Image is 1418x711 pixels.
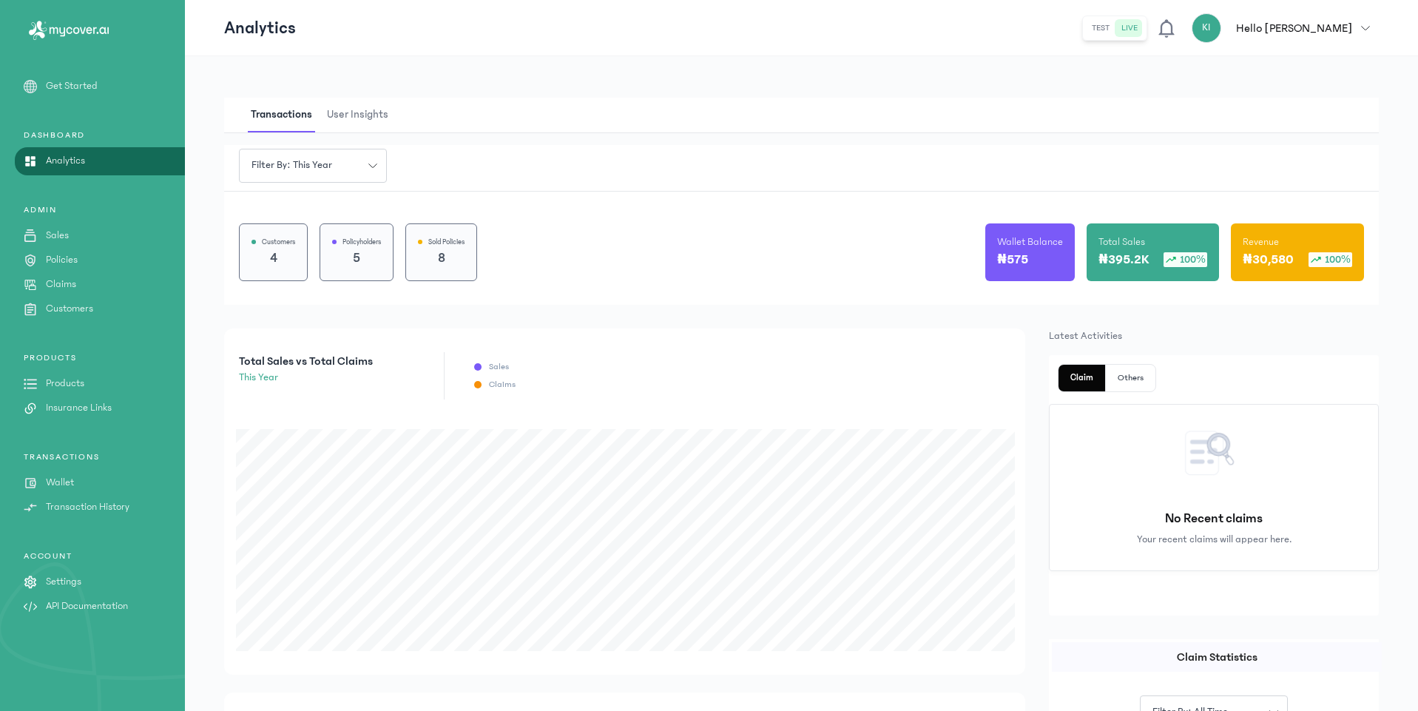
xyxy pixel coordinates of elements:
[248,98,324,132] button: Transactions
[243,158,341,173] span: Filter by: this year
[248,98,315,132] span: Transactions
[46,475,74,491] p: Wallet
[46,599,128,614] p: API Documentation
[997,235,1063,249] p: Wallet Balance
[1164,252,1207,267] div: 100%
[1236,19,1352,37] p: Hello [PERSON_NAME]
[1049,328,1379,343] p: Latest Activities
[1243,235,1279,249] p: Revenue
[332,248,381,269] p: 5
[489,361,509,373] p: Sales
[1106,365,1155,391] button: Others
[46,228,69,243] p: Sales
[46,78,98,94] p: Get Started
[1098,249,1149,270] p: ₦395.2K
[1137,532,1292,547] p: Your recent claims will appear here.
[46,277,76,292] p: Claims
[1098,235,1145,249] p: Total Sales
[997,249,1028,270] p: ₦575
[46,376,84,391] p: Products
[46,499,129,515] p: Transaction History
[46,574,81,590] p: Settings
[489,379,516,391] p: Claims
[1086,19,1115,37] button: test
[1052,648,1382,666] p: Claim Statistics
[1192,13,1221,43] div: KI
[1192,13,1379,43] button: KIHello [PERSON_NAME]
[1309,252,1352,267] div: 100%
[324,98,400,132] button: User Insights
[1059,365,1106,391] button: Claim
[46,400,112,416] p: Insurance Links
[324,98,391,132] span: User Insights
[1165,508,1263,529] p: No Recent claims
[239,149,387,183] button: Filter by: this year
[418,248,465,269] p: 8
[239,352,373,370] p: Total Sales vs Total Claims
[46,153,85,169] p: Analytics
[239,370,373,385] p: this year
[428,236,465,248] p: Sold Policies
[1115,19,1144,37] button: live
[46,301,93,317] p: Customers
[342,236,381,248] p: Policyholders
[224,16,296,40] p: Analytics
[251,248,295,269] p: 4
[262,236,295,248] p: Customers
[1243,249,1294,270] p: ₦30,580
[46,252,78,268] p: Policies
